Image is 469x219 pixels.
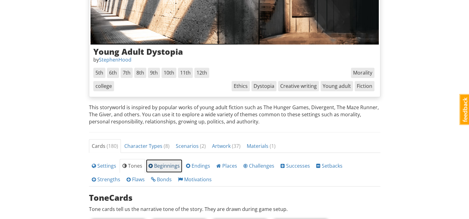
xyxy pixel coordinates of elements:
span: Flaws [126,176,145,183]
span: Setbacks [316,162,343,169]
span: Bonds [151,176,172,183]
span: 9th [148,68,160,78]
span: 12th [194,68,209,78]
span: Settings [92,162,116,169]
span: Materials [247,143,276,149]
span: 7th [121,68,133,78]
span: 10th [161,68,176,78]
span: Beginnings [148,162,180,169]
h3: Young Adult Dystopia [93,47,376,56]
span: Fiction [355,81,374,91]
span: college [93,81,114,91]
span: Strengths [92,176,120,183]
span: Young adult [321,81,353,91]
span: 6th [107,68,119,78]
span: Morality [351,68,374,78]
span: 5th [93,68,105,78]
span: Artwork [212,143,241,149]
span: ( 180 ) [107,143,118,149]
span: Creative writing [278,81,319,91]
span: Successes [281,162,310,169]
span: Motivations [178,176,212,183]
span: ( 37 ) [232,143,241,149]
p: by [93,56,376,63]
span: Scenarios [176,143,206,149]
h3: Tone Cards [89,193,380,202]
span: Ethics [232,81,250,91]
span: ( 8 ) [164,143,170,149]
span: ( 2 ) [200,143,206,149]
p: This storyworld is inspired by popular works of young adult fiction such as The Hunger Games, Div... [89,104,380,125]
span: Dystopia [251,81,277,91]
span: 11th [178,68,193,78]
span: ( 1 ) [270,143,276,149]
p: Tone cards tell us the narrative tone of the story. They are drawn during game setup. [89,206,380,213]
span: Character Types [124,143,170,149]
span: Cards [92,143,118,149]
span: Places [216,162,237,169]
span: Endings [186,162,210,169]
span: Tones [122,162,142,169]
span: Challenges [243,162,274,169]
a: StephenHood [99,56,131,63]
span: 8th [134,68,146,78]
